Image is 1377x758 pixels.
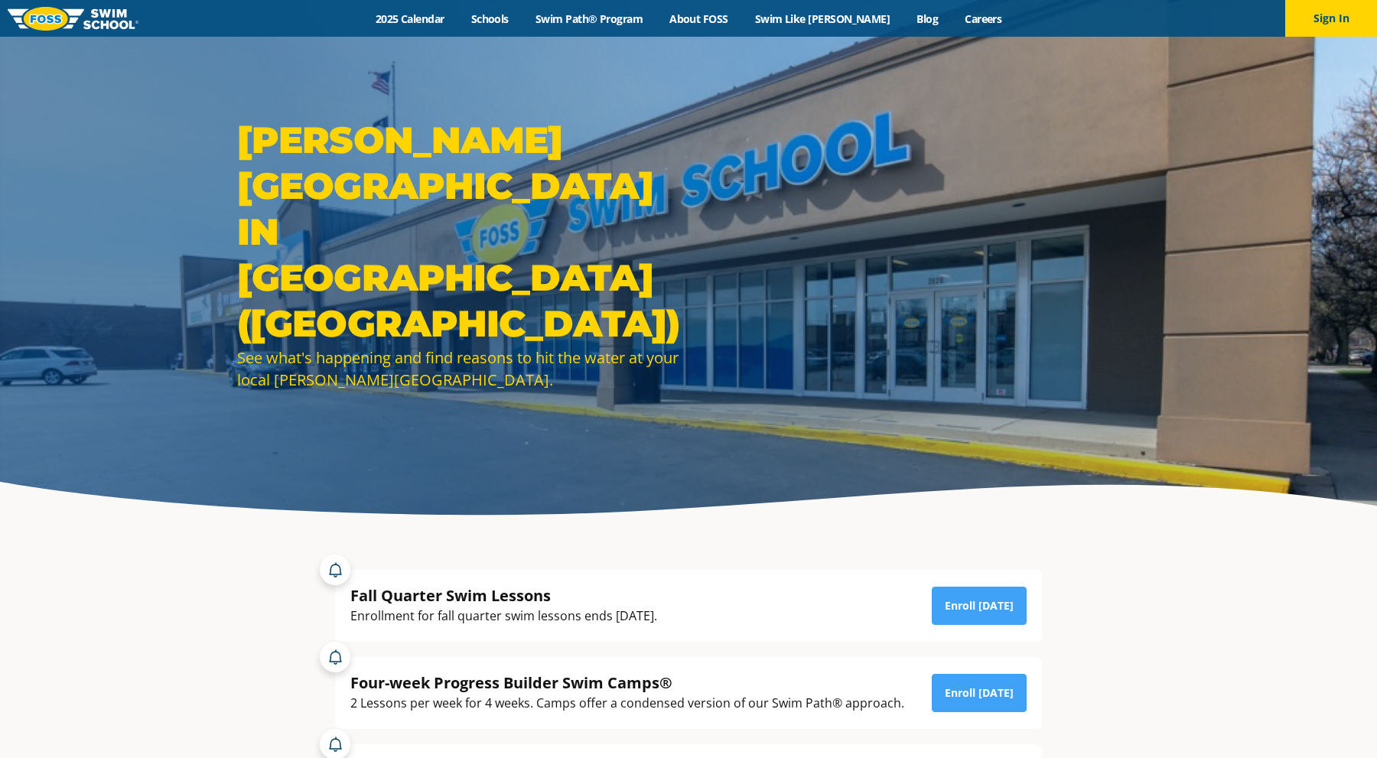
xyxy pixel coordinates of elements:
[237,117,681,346] h1: [PERSON_NAME][GEOGRAPHIC_DATA] in [GEOGRAPHIC_DATA] ([GEOGRAPHIC_DATA])
[350,672,904,693] div: Four-week Progress Builder Swim Camps®
[457,11,522,26] a: Schools
[952,11,1015,26] a: Careers
[932,587,1027,625] a: Enroll [DATE]
[350,693,904,714] div: 2 Lessons per week for 4 weeks. Camps offer a condensed version of our Swim Path® approach.
[362,11,457,26] a: 2025 Calendar
[656,11,742,26] a: About FOSS
[8,7,138,31] img: FOSS Swim School Logo
[932,674,1027,712] a: Enroll [DATE]
[350,606,657,626] div: Enrollment for fall quarter swim lessons ends [DATE].
[350,585,657,606] div: Fall Quarter Swim Lessons
[903,11,952,26] a: Blog
[741,11,903,26] a: Swim Like [PERSON_NAME]
[522,11,656,26] a: Swim Path® Program
[237,346,681,391] div: See what's happening and find reasons to hit the water at your local [PERSON_NAME][GEOGRAPHIC_DATA].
